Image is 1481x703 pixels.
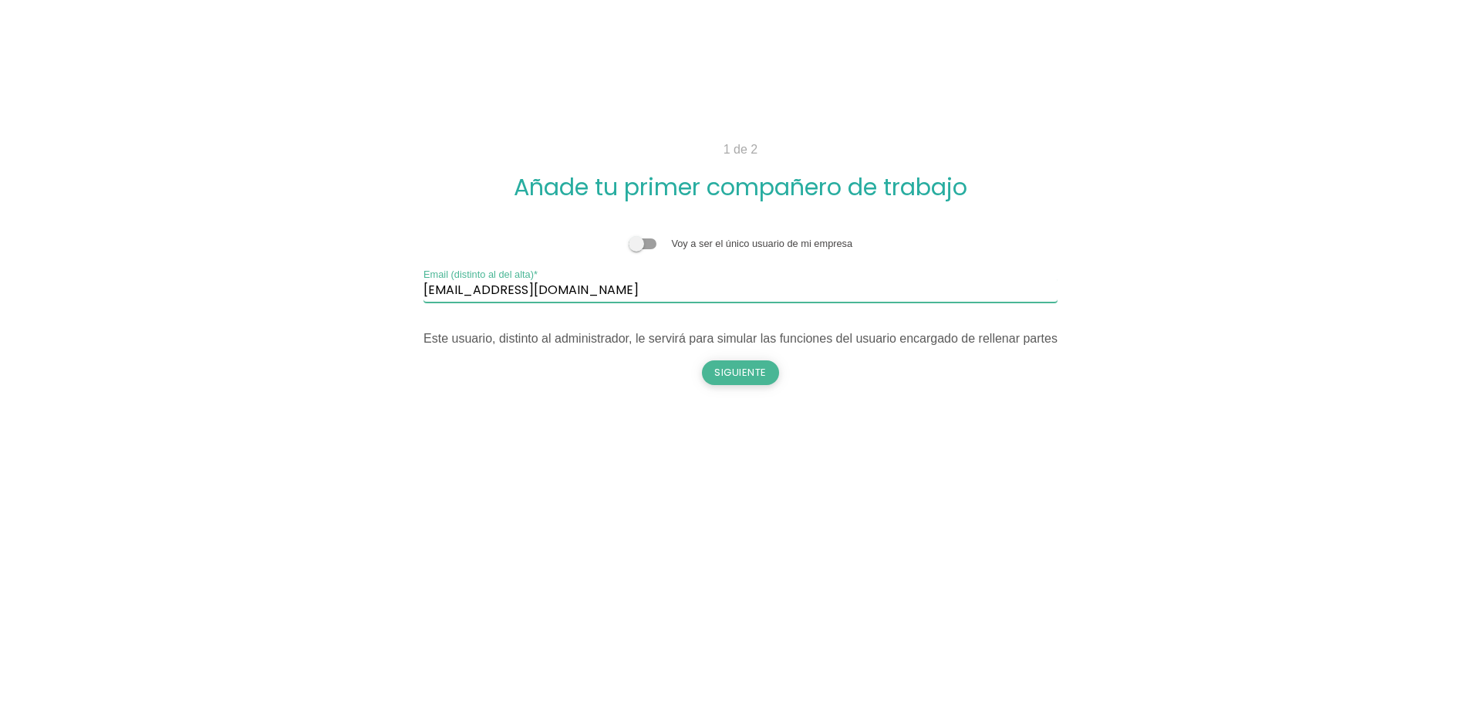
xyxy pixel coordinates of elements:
p: 1 de 2 [247,140,1234,159]
label: Voy a ser el único usuario de mi empresa [671,238,852,249]
button: Siguiente [702,360,779,385]
label: Email (distinto al del alta) [423,267,538,282]
h2: Añade tu primer compañero de trabajo [247,174,1234,200]
div: Este usuario, distinto al administrador, le servirá para simular las funciones del usuario encarg... [423,330,1058,348]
